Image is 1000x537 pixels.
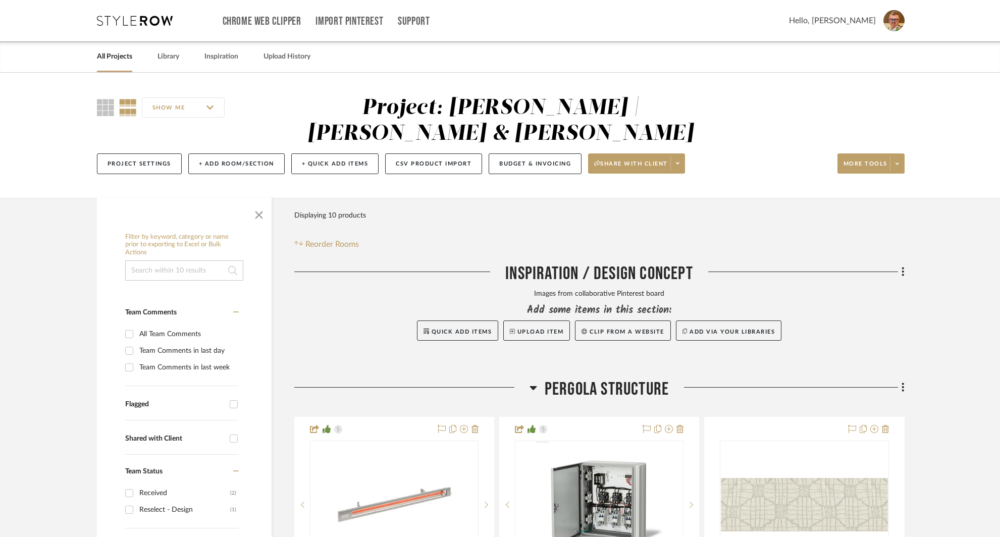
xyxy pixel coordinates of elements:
div: Project: [PERSON_NAME] | [PERSON_NAME] & [PERSON_NAME] [307,97,694,144]
button: Quick Add Items [417,320,499,341]
span: Pergola Structure [545,379,669,400]
img: 014 Bougainvillea / Irisun Living 3754 [721,478,887,532]
a: Inspiration [204,50,238,64]
a: Chrome Web Clipper [223,17,301,26]
button: Share with client [588,153,685,174]
button: Project Settings [97,153,182,174]
h6: Filter by keyword, category or name prior to exporting to Excel or Bulk Actions [125,233,243,257]
button: + Quick Add Items [291,153,379,174]
div: Reselect - Design [139,502,230,518]
div: Displaying 10 products [294,205,366,226]
input: Search within 10 results [125,260,243,281]
a: Support [398,17,430,26]
img: avatar [883,10,905,31]
div: Team Comments in last day [139,343,236,359]
button: Clip from a website [575,320,670,341]
span: Quick Add Items [432,329,492,335]
div: Images from collaborative Pinterest board [294,289,905,300]
span: Team Comments [125,309,177,316]
button: Reorder Rooms [294,238,359,250]
span: Share with client [594,160,668,175]
button: Budget & Invoicing [489,153,582,174]
div: Received [139,485,230,501]
div: (2) [230,485,236,501]
span: More tools [844,160,887,175]
span: Team Status [125,468,163,475]
span: Reorder Rooms [305,238,359,250]
div: Flagged [125,400,225,409]
div: Add some items in this section: [294,303,905,317]
div: (1) [230,502,236,518]
button: CSV Product Import [385,153,482,174]
a: All Projects [97,50,132,64]
div: All Team Comments [139,326,236,342]
div: Shared with Client [125,435,225,443]
a: Library [157,50,179,64]
button: + Add Room/Section [188,153,285,174]
div: Team Comments in last week [139,359,236,375]
button: Close [249,203,269,223]
button: More tools [837,153,905,174]
button: Add via your libraries [676,320,782,341]
span: Hello, [PERSON_NAME] [789,15,876,27]
a: Import Pinterest [315,17,383,26]
a: Upload History [264,50,310,64]
button: Upload Item [503,320,570,341]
